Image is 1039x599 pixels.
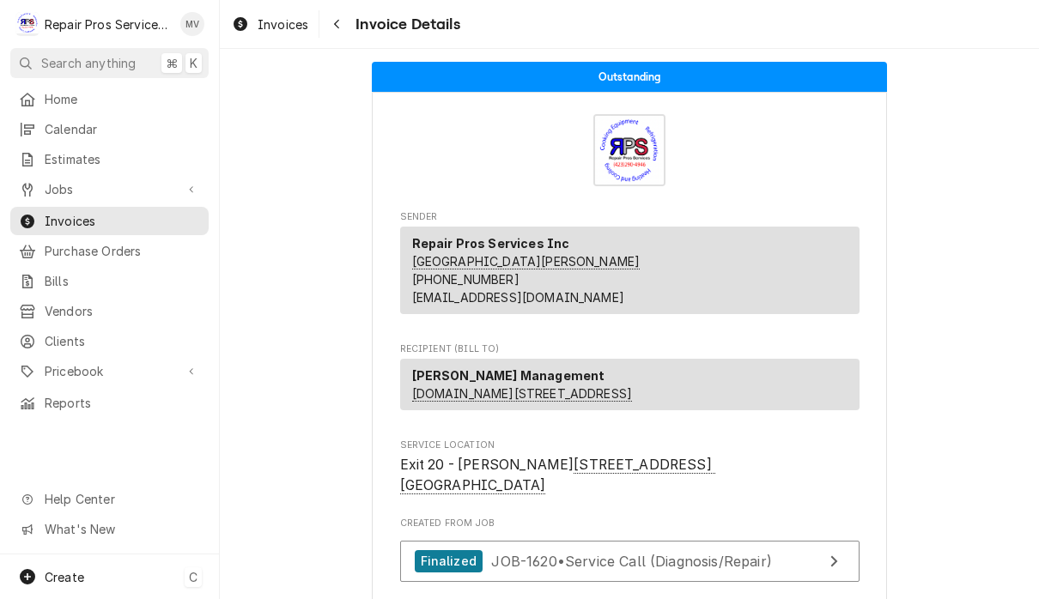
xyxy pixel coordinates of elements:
[189,568,197,586] span: C
[45,362,174,380] span: Pricebook
[400,359,860,417] div: Recipient (Bill To)
[45,272,200,290] span: Bills
[400,210,860,224] span: Sender
[400,227,860,321] div: Sender
[400,210,860,322] div: Invoice Sender
[10,327,209,355] a: Clients
[45,490,198,508] span: Help Center
[412,368,605,383] strong: [PERSON_NAME] Management
[350,13,459,36] span: Invoice Details
[10,48,209,78] button: Search anything⌘K
[180,12,204,36] div: MV
[225,10,315,39] a: Invoices
[45,90,200,108] span: Home
[15,12,39,36] div: Repair Pros Services Inc's Avatar
[45,120,200,138] span: Calendar
[400,342,860,356] span: Recipient (Bill To)
[400,455,860,495] span: Service Location
[10,145,209,173] a: Estimates
[45,150,200,168] span: Estimates
[10,237,209,265] a: Purchase Orders
[400,517,860,530] span: Created From Job
[400,517,860,590] div: Created From Job
[400,359,860,410] div: Recipient (Bill To)
[598,71,661,82] span: Outstanding
[400,541,860,583] a: View Job
[190,54,197,72] span: K
[10,485,209,513] a: Go to Help Center
[400,457,715,494] span: Exit 20 - [PERSON_NAME]
[593,114,665,186] img: Logo
[372,62,887,92] div: Status
[45,180,174,198] span: Jobs
[10,515,209,543] a: Go to What's New
[491,552,771,569] span: JOB-1620 • Service Call (Diagnosis/Repair)
[45,212,200,230] span: Invoices
[10,115,209,143] a: Calendar
[45,570,84,584] span: Create
[166,54,178,72] span: ⌘
[41,54,136,72] span: Search anything
[180,12,204,36] div: Mindy Volker's Avatar
[45,302,200,320] span: Vendors
[45,520,198,538] span: What's New
[323,10,350,38] button: Navigate back
[10,297,209,325] a: Vendors
[400,439,860,496] div: Service Location
[400,439,860,452] span: Service Location
[258,15,308,33] span: Invoices
[412,236,570,251] strong: Repair Pros Services Inc
[45,15,171,33] div: Repair Pros Services Inc
[412,290,624,305] a: [EMAIL_ADDRESS][DOMAIN_NAME]
[10,85,209,113] a: Home
[10,389,209,417] a: Reports
[400,227,860,314] div: Sender
[45,332,200,350] span: Clients
[10,267,209,295] a: Bills
[400,342,860,418] div: Invoice Recipient
[15,12,39,36] div: R
[412,272,519,287] a: [PHONE_NUMBER]
[10,175,209,203] a: Go to Jobs
[10,357,209,385] a: Go to Pricebook
[10,207,209,235] a: Invoices
[45,394,200,412] span: Reports
[45,242,200,260] span: Purchase Orders
[415,550,483,573] div: Finalized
